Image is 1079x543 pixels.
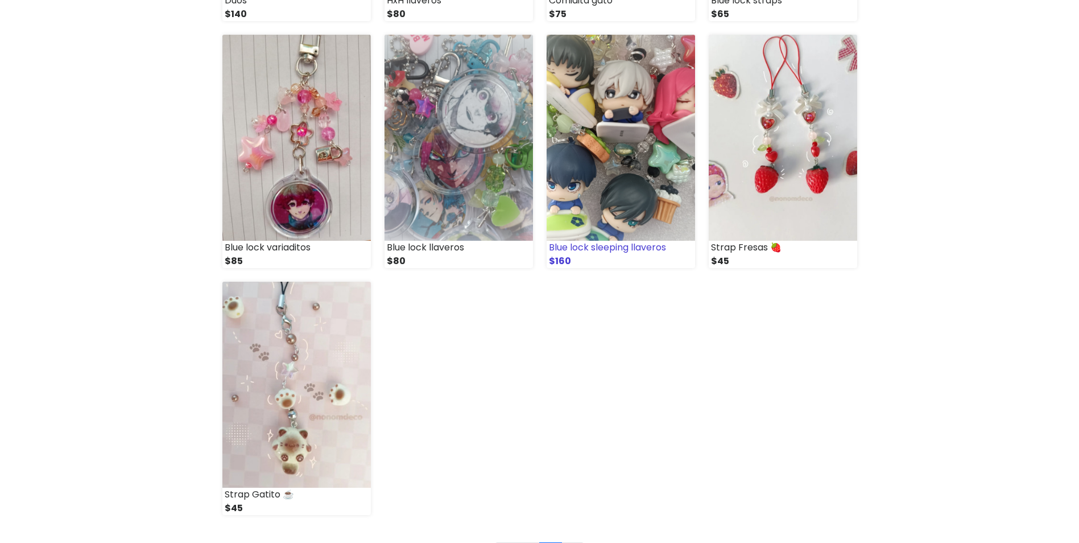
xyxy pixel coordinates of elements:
div: $80 [385,7,533,21]
div: Blue lock sleeping llaveros [547,241,695,254]
div: $80 [385,254,533,268]
img: small_1751416883848.jpeg [222,282,371,488]
div: Strap Gatito ☕ [222,488,371,501]
div: Blue lock llaveros [385,241,533,254]
img: small_1756339352845.png [385,35,533,241]
a: Strap Gatito ☕ $45 [222,282,371,515]
div: $75 [547,7,695,21]
a: Blue lock variaditos $85 [222,35,371,268]
div: Blue lock variaditos [222,241,371,254]
img: small_1751417285584.jpeg [709,35,857,241]
div: $45 [222,501,371,515]
img: small_1756340070939.jpeg [222,35,371,241]
img: small_1756336669565.png [547,35,695,241]
a: Strap Fresas 🍓 $45 [709,35,857,268]
a: Blue lock llaveros $80 [385,35,533,268]
div: $85 [222,254,371,268]
div: $65 [709,7,857,21]
div: $45 [709,254,857,268]
div: Strap Fresas 🍓 [709,241,857,254]
a: Blue lock sleeping llaveros $160 [547,35,695,268]
div: $160 [547,254,695,268]
div: $140 [222,7,371,21]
